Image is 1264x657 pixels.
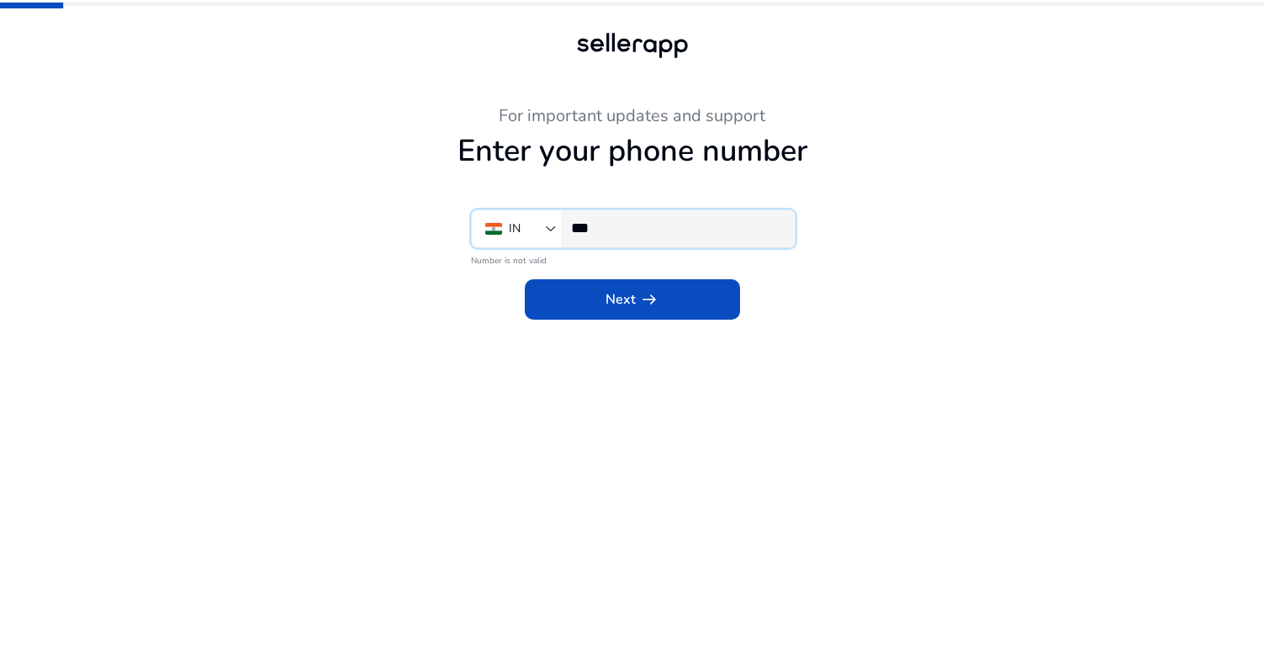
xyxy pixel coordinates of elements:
[606,289,659,310] span: Next
[525,279,740,320] button: Nextarrow_right_alt
[170,133,1095,169] h1: Enter your phone number
[170,106,1095,126] h3: For important updates and support
[509,220,521,238] div: IN
[471,250,794,268] mat-error: Number is not valid
[639,289,659,310] span: arrow_right_alt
